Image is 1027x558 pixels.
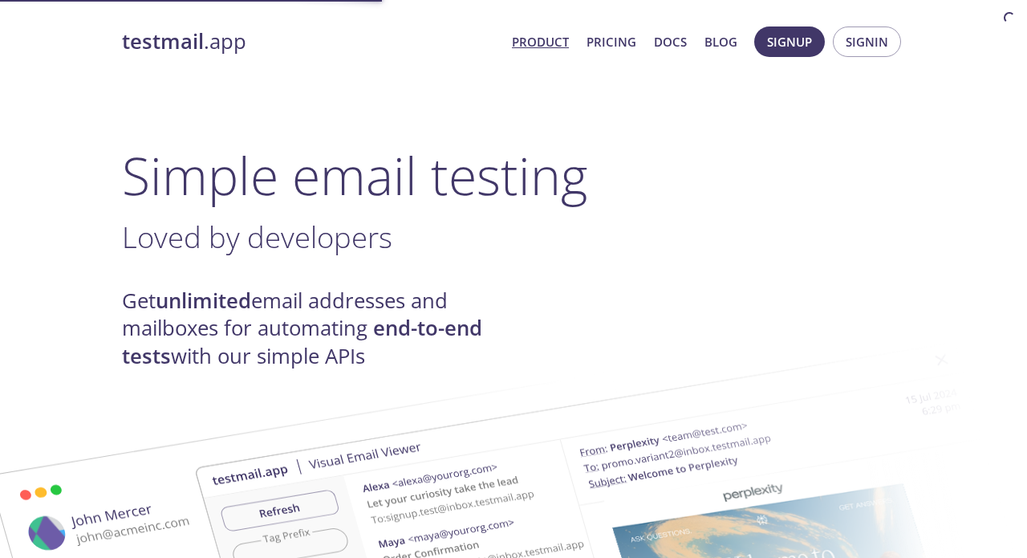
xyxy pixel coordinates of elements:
[122,145,905,206] h1: Simple email testing
[512,31,569,52] a: Product
[704,31,737,52] a: Blog
[846,31,888,52] span: Signin
[156,287,251,315] strong: unlimited
[587,31,636,52] a: Pricing
[122,287,513,370] h4: Get email addresses and mailboxes for automating with our simple APIs
[122,27,204,55] strong: testmail
[122,28,499,55] a: testmail.app
[767,31,812,52] span: Signup
[654,31,687,52] a: Docs
[754,26,825,57] button: Signup
[122,217,392,257] span: Loved by developers
[833,26,901,57] button: Signin
[122,314,482,369] strong: end-to-end tests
